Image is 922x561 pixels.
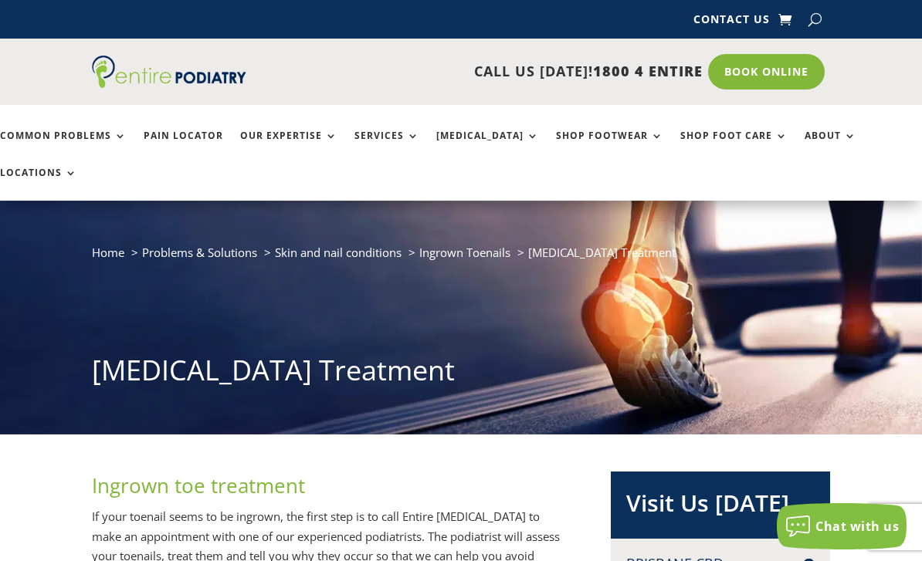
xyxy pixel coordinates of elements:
a: Contact Us [693,14,770,31]
h1: [MEDICAL_DATA] Treatment [92,351,829,397]
a: Shop Foot Care [680,130,788,164]
span: 1800 4 ENTIRE [593,62,703,80]
a: Our Expertise [240,130,337,164]
a: Book Online [708,54,825,90]
a: About [805,130,856,164]
img: logo (1) [92,56,246,88]
a: Ingrown Toenails [419,245,510,260]
span: Chat with us [815,518,899,535]
a: Services [354,130,419,164]
a: Problems & Solutions [142,245,257,260]
a: Home [92,245,124,260]
a: Shop Footwear [556,130,663,164]
span: Ingrown toe treatment [92,471,305,499]
nav: breadcrumb [92,242,829,274]
a: Pain Locator [144,130,223,164]
h2: Visit Us [DATE] [626,487,814,527]
a: [MEDICAL_DATA] [436,130,539,164]
a: Skin and nail conditions [275,245,402,260]
button: Chat with us [777,503,907,549]
span: [MEDICAL_DATA] Treatment [528,245,676,260]
a: Entire Podiatry [92,76,246,91]
p: CALL US [DATE]! [256,62,702,82]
